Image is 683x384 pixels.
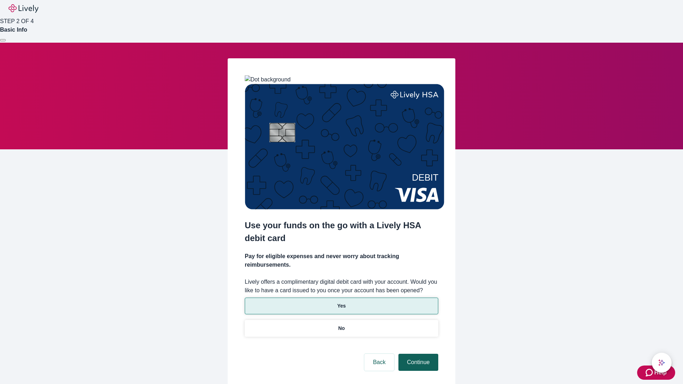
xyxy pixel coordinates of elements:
button: Back [364,354,394,371]
p: Yes [337,302,346,310]
p: No [338,325,345,332]
svg: Lively AI Assistant [658,359,665,366]
h2: Use your funds on the go with a Lively HSA debit card [245,219,438,245]
button: Yes [245,298,438,314]
img: Lively [9,4,38,13]
img: Dot background [245,75,291,84]
svg: Zendesk support icon [646,368,654,377]
button: chat [652,353,672,373]
label: Lively offers a complimentary digital debit card with your account. Would you like to have a card... [245,278,438,295]
img: Debit card [245,84,444,209]
h4: Pay for eligible expenses and never worry about tracking reimbursements. [245,252,438,269]
button: No [245,320,438,337]
button: Zendesk support iconHelp [637,366,675,380]
button: Continue [398,354,438,371]
span: Help [654,368,667,377]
